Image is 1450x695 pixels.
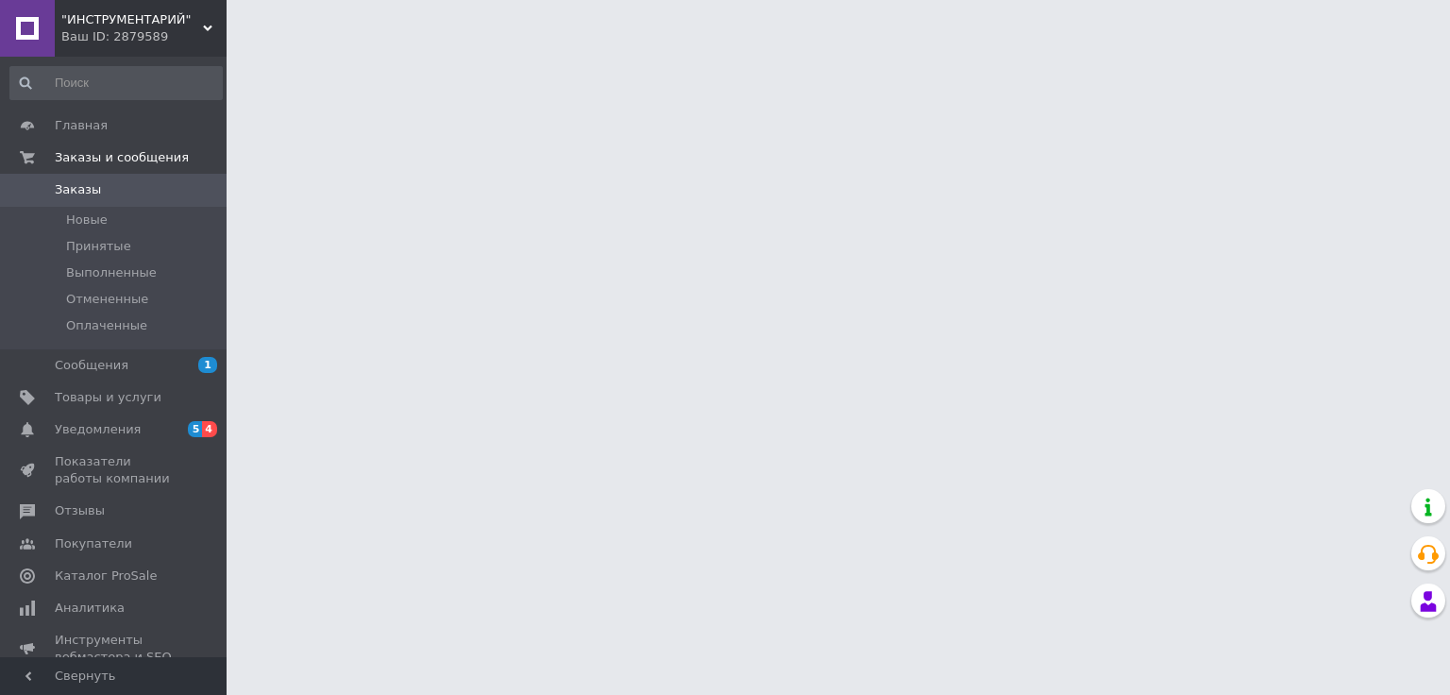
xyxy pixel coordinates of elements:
[55,357,128,374] span: Сообщения
[55,453,175,487] span: Показатели работы компании
[9,66,223,100] input: Поиск
[55,181,101,198] span: Заказы
[66,212,108,229] span: Новые
[61,11,203,28] span: "ИНСТРУМЕНТАРИЙ"
[55,117,108,134] span: Главная
[55,502,105,519] span: Отзывы
[202,421,217,437] span: 4
[55,632,175,666] span: Инструменты вебмастера и SEO
[55,149,189,166] span: Заказы и сообщения
[55,600,125,617] span: Аналитика
[198,357,217,373] span: 1
[55,568,157,585] span: Каталог ProSale
[66,291,148,308] span: Отмененные
[61,28,227,45] div: Ваш ID: 2879589
[55,535,132,552] span: Покупатели
[55,421,141,438] span: Уведомления
[188,421,203,437] span: 5
[66,264,157,281] span: Выполненные
[66,317,147,334] span: Оплаченные
[55,389,161,406] span: Товары и услуги
[66,238,131,255] span: Принятые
